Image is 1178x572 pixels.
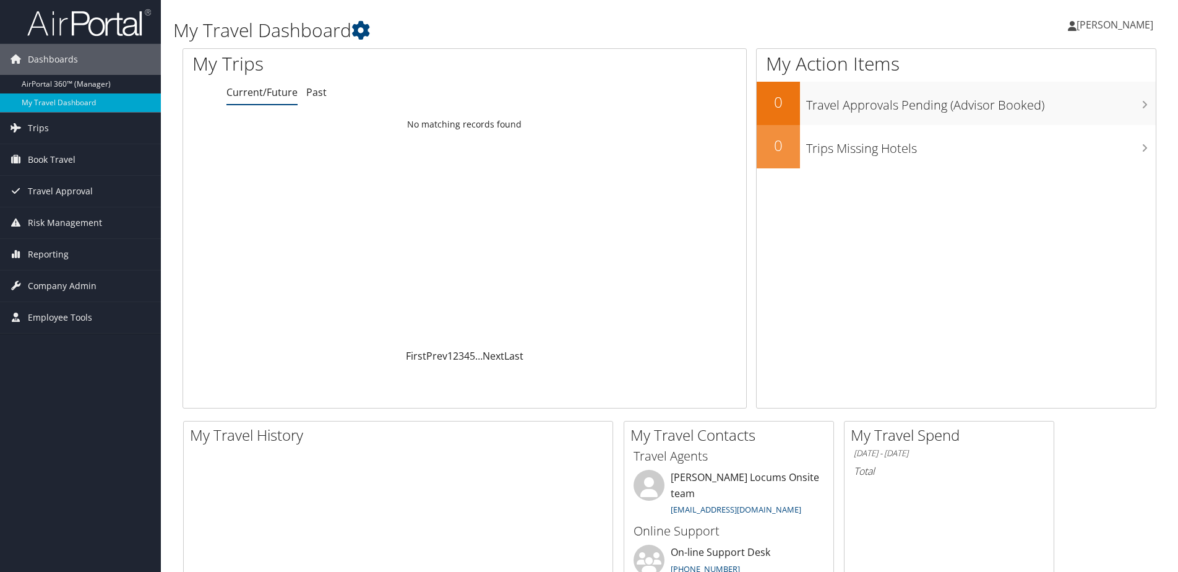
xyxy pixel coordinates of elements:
h2: 0 [757,92,800,113]
span: Employee Tools [28,302,92,333]
a: 3 [458,349,464,363]
h3: Travel Agents [634,448,824,465]
span: Book Travel [28,144,75,175]
h3: Online Support [634,522,824,540]
td: No matching records found [183,113,746,136]
span: Travel Approval [28,176,93,207]
h6: [DATE] - [DATE] [854,448,1044,459]
img: airportal-logo.png [27,8,151,37]
a: Next [483,349,504,363]
span: Company Admin [28,271,97,301]
a: 1 [447,349,453,363]
h6: Total [854,464,1044,478]
a: [EMAIL_ADDRESS][DOMAIN_NAME] [671,504,801,515]
a: Last [504,349,523,363]
h3: Travel Approvals Pending (Advisor Booked) [806,90,1156,114]
a: Past [306,85,327,99]
h2: 0 [757,135,800,156]
a: 2 [453,349,458,363]
span: [PERSON_NAME] [1077,18,1153,32]
a: First [406,349,426,363]
h1: My Trips [192,51,502,77]
h1: My Travel Dashboard [173,17,835,43]
span: Risk Management [28,207,102,238]
h2: My Travel Spend [851,425,1054,446]
li: [PERSON_NAME] Locums Onsite team [627,470,830,521]
a: Current/Future [226,85,298,99]
a: 0Travel Approvals Pending (Advisor Booked) [757,82,1156,125]
h2: My Travel History [190,425,613,446]
a: [PERSON_NAME] [1068,6,1166,43]
h1: My Action Items [757,51,1156,77]
a: 0Trips Missing Hotels [757,125,1156,168]
h3: Trips Missing Hotels [806,134,1156,157]
a: Prev [426,349,447,363]
h2: My Travel Contacts [630,425,833,446]
span: Reporting [28,239,69,270]
span: … [475,349,483,363]
span: Trips [28,113,49,144]
span: Dashboards [28,44,78,75]
a: 4 [464,349,470,363]
a: 5 [470,349,475,363]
